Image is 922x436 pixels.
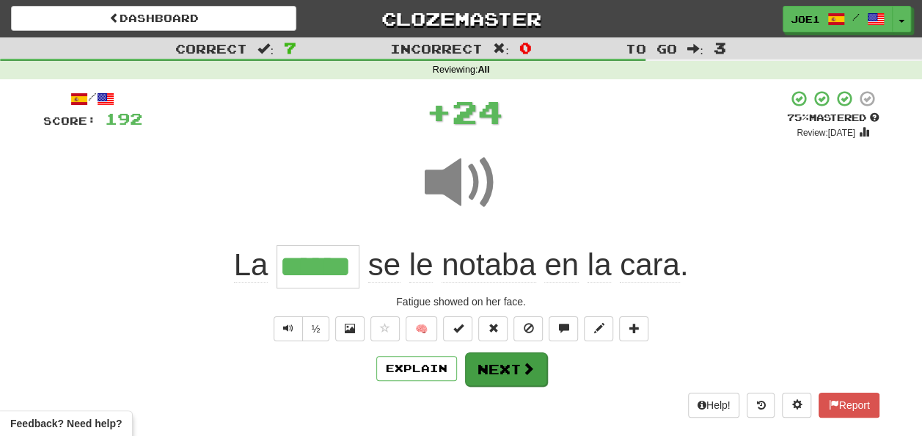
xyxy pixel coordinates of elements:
[318,6,604,32] a: Clozemaster
[478,316,508,341] button: Reset to 0% Mastered (alt+r)
[11,6,296,31] a: Dashboard
[368,247,400,283] span: se
[302,316,330,341] button: ½
[257,43,274,55] span: :
[588,247,612,283] span: la
[234,247,268,283] span: La
[409,247,433,283] span: le
[513,316,543,341] button: Ignore sentence (alt+i)
[791,12,820,26] span: Joe1
[335,316,365,341] button: Show image (alt+x)
[43,90,142,108] div: /
[406,316,437,341] button: 🧠
[105,109,142,128] span: 192
[549,316,578,341] button: Discuss sentence (alt+u)
[442,247,535,283] span: notaba
[747,393,775,418] button: Round history (alt+y)
[43,294,879,309] div: Fatigue showed on her face.
[370,316,400,341] button: Favorite sentence (alt+f)
[284,39,296,57] span: 7
[626,41,677,56] span: To go
[426,90,452,134] span: +
[10,416,122,431] span: Open feedback widget
[390,41,483,56] span: Incorrect
[271,316,330,341] div: Text-to-speech controls
[688,393,740,418] button: Help!
[819,393,879,418] button: Report
[465,352,547,386] button: Next
[714,39,726,57] span: 3
[619,316,648,341] button: Add to collection (alt+a)
[452,93,503,130] span: 24
[359,247,688,283] span: .
[787,112,809,123] span: 75 %
[852,12,860,22] span: /
[544,247,579,283] span: en
[274,316,303,341] button: Play sentence audio (ctl+space)
[584,316,613,341] button: Edit sentence (alt+d)
[687,43,703,55] span: :
[519,39,532,57] span: 0
[43,115,96,127] span: Score:
[376,356,457,381] button: Explain
[493,43,509,55] span: :
[783,6,893,32] a: Joe1 /
[797,128,855,138] small: Review: [DATE]
[620,247,680,283] span: cara
[443,316,472,341] button: Set this sentence to 100% Mastered (alt+m)
[787,112,879,125] div: Mastered
[175,41,247,56] span: Correct
[478,65,489,75] strong: All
